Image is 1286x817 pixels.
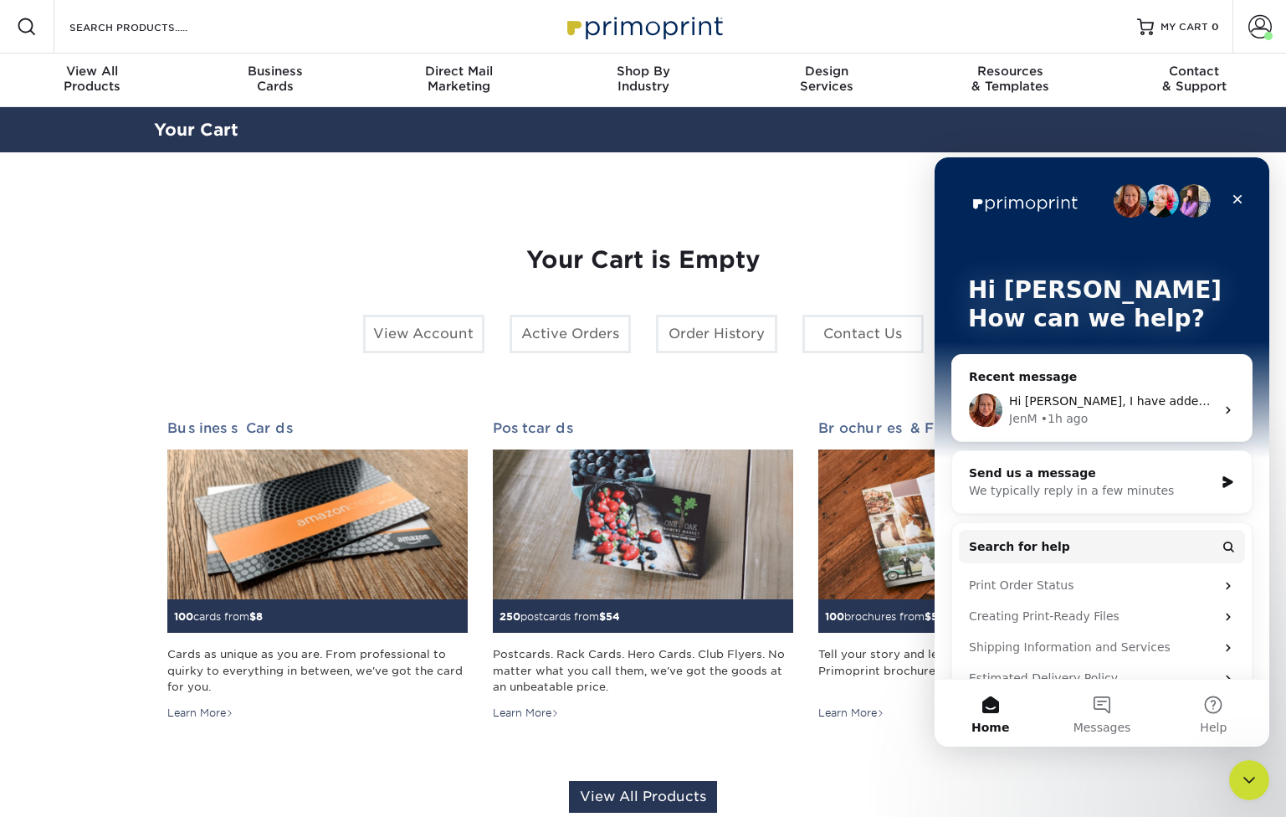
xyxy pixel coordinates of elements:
span: Direct Mail [367,64,551,79]
button: Search for help [24,373,310,406]
a: Postcards 250postcards from$54 Postcards. Rack Cards. Hero Cards. Club Flyers. No matter what you... [493,420,793,722]
span: Shop By [551,64,735,79]
iframe: Intercom live chat [1229,760,1269,800]
div: Creating Print-Ready Files [24,444,310,475]
span: Search for help [34,381,136,398]
span: Design [735,64,919,79]
div: Services [735,64,919,94]
a: Contact& Support [1102,54,1286,107]
a: BusinessCards [184,54,368,107]
span: $ [925,610,931,623]
span: 250 [500,610,520,623]
small: cards from [174,610,263,623]
div: Estimated Delivery Policy [34,512,280,530]
a: Active Orders [510,315,631,353]
a: Your Cart [154,120,238,140]
h2: Business Cards [167,420,468,436]
button: Help [223,522,335,589]
span: 0 [1212,21,1219,33]
span: Home [37,564,74,576]
small: postcards from [500,610,620,623]
a: View All Products [569,781,717,813]
div: Learn More [493,706,559,721]
span: Help [265,564,292,576]
span: 54 [606,610,620,623]
div: Postcards. Rack Cards. Hero Cards. Club Flyers. No matter what you call them, we've got the goods... [493,646,793,694]
h1: Your Cart is Empty [167,246,1119,275]
a: View Account [363,315,484,353]
span: $ [599,610,606,623]
div: Cards [184,64,368,94]
div: Learn More [167,706,233,721]
div: & Templates [919,64,1103,94]
div: Estimated Delivery Policy [24,506,310,537]
small: brochures from [825,610,945,623]
div: Print Order Status [24,413,310,444]
h2: Postcards [493,420,793,436]
div: Marketing [367,64,551,94]
img: Postcards [493,450,793,600]
div: We typically reply in a few minutes [34,325,279,342]
span: Resources [919,64,1103,79]
div: & Support [1102,64,1286,94]
span: $ [249,610,256,623]
div: Close [288,27,318,57]
div: Learn More [818,706,884,721]
span: Business [184,64,368,79]
img: Primoprint [560,8,727,44]
a: Direct MailMarketing [367,54,551,107]
img: Business Cards [167,450,468,600]
div: JenM [74,253,103,270]
div: Shipping Information and Services [34,481,280,499]
div: Print Order Status [34,419,280,437]
h2: Brochures & Flyers [818,420,1119,436]
div: • 1h ago [106,253,154,270]
div: Creating Print-Ready Files [34,450,280,468]
span: 8 [256,610,263,623]
div: Shipping Information and Services [24,475,310,506]
div: Industry [551,64,735,94]
span: 52 [931,610,945,623]
a: Shop ByIndustry [551,54,735,107]
img: Brochures & Flyers [818,450,1119,600]
div: Cards as unique as you are. From professional to quirky to everything in between, we've got the c... [167,646,468,694]
input: SEARCH PRODUCTS..... [68,17,231,37]
button: Messages [111,522,223,589]
a: Contact Us [802,315,924,353]
a: Order History [656,315,777,353]
div: Tell your story and leave a lasting impression with Primoprint brochures. [818,646,1119,694]
div: Send us a message [34,307,279,325]
a: Resources& Templates [919,54,1103,107]
span: MY CART [1160,20,1208,34]
span: 100 [174,610,193,623]
span: Messages [139,564,197,576]
span: Contact [1102,64,1286,79]
span: 100 [825,610,844,623]
a: Brochures & Flyers 100brochures from$52 Tell your story and leave a lasting impression with Primo... [818,420,1119,722]
div: Send us a messageWe typically reply in a few minutes [17,293,318,357]
a: DesignServices [735,54,919,107]
iframe: Intercom live chat [935,157,1269,747]
a: Business Cards 100cards from$8 Cards as unique as you are. From professional to quirky to everyth... [167,420,468,722]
